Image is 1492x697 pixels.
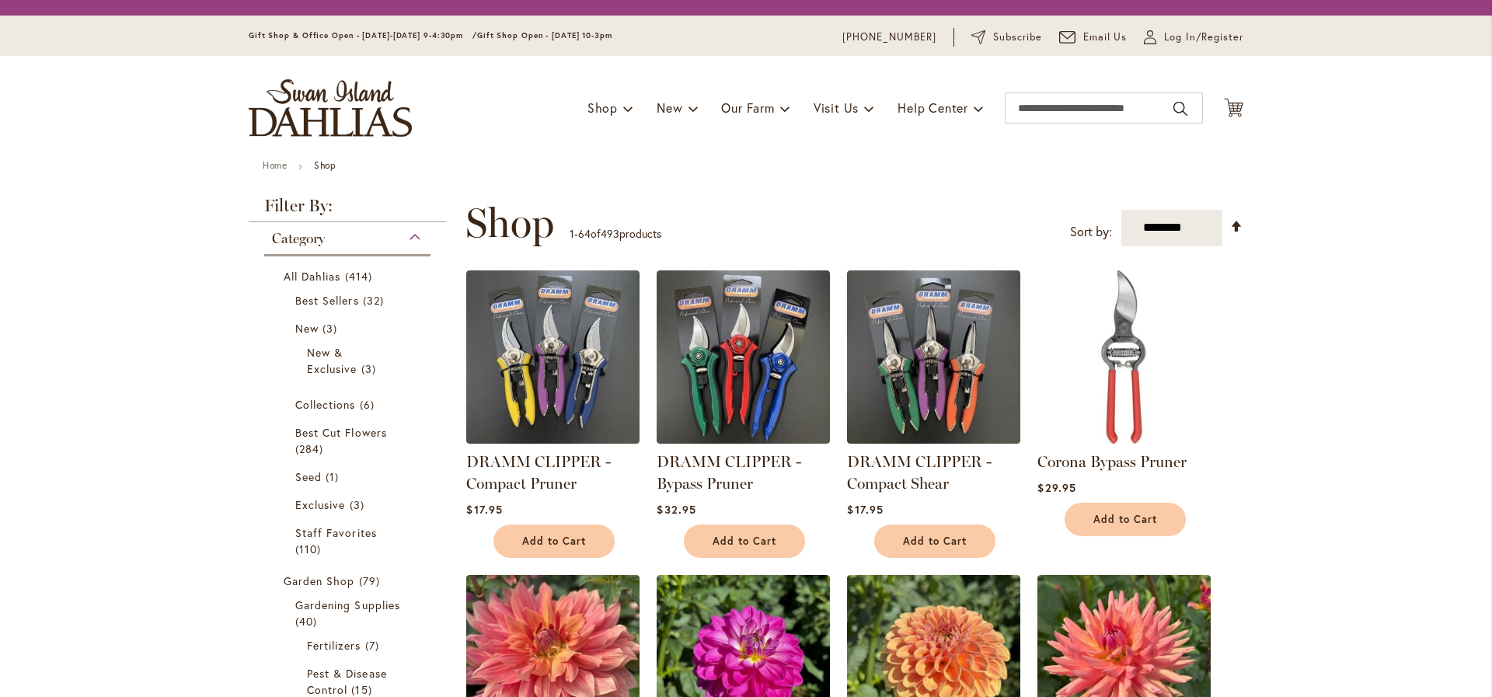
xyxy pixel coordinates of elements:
[493,524,615,558] button: Add to Cart
[284,573,355,588] span: Garden Shop
[971,30,1042,45] a: Subscribe
[350,497,368,513] span: 3
[657,502,695,517] span: $32.95
[249,197,446,222] strong: Filter By:
[993,30,1042,45] span: Subscribe
[295,293,359,308] span: Best Sellers
[345,268,376,284] span: 414
[361,361,380,377] span: 3
[570,226,574,241] span: 1
[847,432,1020,447] a: DRAMM CLIPPER - Compact Shear
[295,469,322,484] span: Seed
[360,396,378,413] span: 6
[307,637,392,653] a: Fertilizers
[295,597,403,629] a: Gardening Supplies
[1144,30,1243,45] a: Log In/Register
[295,424,403,457] a: Best Cut Flowers
[365,637,383,653] span: 7
[1037,452,1187,471] a: Corona Bypass Pruner
[466,270,640,444] img: DRAMM CLIPPER - Compact Pruner
[284,269,341,284] span: All Dahlias
[314,159,336,171] strong: Shop
[326,469,343,485] span: 1
[713,535,776,548] span: Add to Cart
[295,292,403,308] a: Best Sellers
[522,535,586,548] span: Add to Cart
[847,502,883,517] span: $17.95
[898,99,968,116] span: Help Center
[249,30,477,40] span: Gift Shop & Office Open - [DATE]-[DATE] 9-4:30pm /
[477,30,612,40] span: Gift Shop Open - [DATE] 10-3pm
[657,270,830,444] img: DRAMM CLIPPER - Bypass Pruner
[295,613,321,629] span: 40
[359,573,384,589] span: 79
[307,345,357,376] span: New & Exclusive
[363,292,388,308] span: 32
[295,524,403,557] a: Staff Favorites
[814,99,859,116] span: Visit Us
[847,452,992,493] a: DRAMM CLIPPER - Compact Shear
[842,30,936,45] a: [PHONE_NUMBER]
[1037,480,1075,495] span: $29.95
[295,497,403,513] a: Exclusive
[1164,30,1243,45] span: Log In/Register
[1059,30,1128,45] a: Email Us
[601,226,619,241] span: 493
[684,524,805,558] button: Add to Cart
[295,469,403,485] a: Seed
[295,525,377,540] span: Staff Favorites
[721,99,774,116] span: Our Farm
[322,320,341,336] span: 3
[284,268,415,284] a: All Dahlias
[657,99,682,116] span: New
[587,99,618,116] span: Shop
[307,666,387,697] span: Pest & Disease Control
[295,425,387,440] span: Best Cut Flowers
[657,452,801,493] a: DRAMM CLIPPER - Bypass Pruner
[465,200,554,246] span: Shop
[284,573,415,589] a: Garden Shop
[1083,30,1128,45] span: Email Us
[295,321,319,336] span: New
[307,638,361,653] span: Fertilizers
[903,535,967,548] span: Add to Cart
[295,541,325,557] span: 110
[272,230,325,247] span: Category
[874,524,995,558] button: Add to Cart
[578,226,591,241] span: 64
[466,452,611,493] a: DRAMM CLIPPER - Compact Pruner
[1065,503,1186,536] button: Add to Cart
[263,159,287,171] a: Home
[295,320,403,336] a: New
[1037,270,1211,444] img: Corona Bypass Pruner
[295,497,345,512] span: Exclusive
[466,502,502,517] span: $17.95
[249,79,412,137] a: store logo
[570,221,661,246] p: - of products
[466,432,640,447] a: DRAMM CLIPPER - Compact Pruner
[1037,432,1211,447] a: Corona Bypass Pruner
[295,598,400,612] span: Gardening Supplies
[295,397,356,412] span: Collections
[1093,513,1157,526] span: Add to Cart
[1070,218,1112,246] label: Sort by:
[307,344,392,377] a: New &amp; Exclusive
[657,432,830,447] a: DRAMM CLIPPER - Bypass Pruner
[295,441,327,457] span: 284
[847,270,1020,444] img: DRAMM CLIPPER - Compact Shear
[295,396,403,413] a: Collections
